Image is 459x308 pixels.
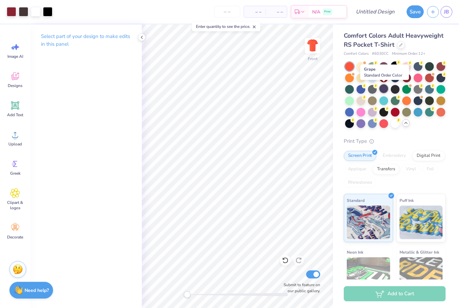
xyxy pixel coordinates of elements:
label: Submit to feature on our public gallery. [280,282,320,294]
span: Standard [347,197,365,204]
span: Designs [8,83,23,88]
img: Metallic & Glitter Ink [400,257,443,291]
div: Print Type [344,137,446,145]
span: # 6030CC [372,51,388,57]
span: Standard Order Color [364,73,402,78]
div: Screen Print [344,151,376,161]
div: Front [308,56,318,62]
div: Accessibility label [184,291,191,298]
input: – – [214,6,240,18]
span: Decorate [7,234,23,240]
img: Neon Ink [347,257,390,291]
span: Image AI [7,54,23,59]
span: Upload [8,141,22,147]
span: Minimum Order: 12 + [392,51,425,57]
span: Neon Ink [347,249,363,256]
div: Transfers [373,164,400,174]
span: N/A [312,8,320,15]
strong: Need help? [25,287,49,294]
p: Select part of your design to make edits in this panel [41,33,131,48]
span: – – [248,8,261,15]
span: Clipart & logos [4,200,26,211]
span: – – [269,8,283,15]
span: Comfort Colors Adult Heavyweight RS Pocket T-Shirt [344,32,444,49]
img: Puff Ink [400,206,443,239]
span: JB [444,8,449,16]
span: Metallic & Glitter Ink [400,249,439,256]
div: Digital Print [412,151,445,161]
span: Add Text [7,112,23,118]
span: Free [324,9,331,14]
div: Enter quantity to see the price. [192,22,260,31]
a: JB [441,6,452,18]
div: Foil [422,164,438,174]
span: Greek [10,171,20,176]
img: Standard [347,206,390,239]
div: Embroidery [378,151,410,161]
span: Puff Ink [400,197,414,204]
div: Applique [344,164,371,174]
div: Grape [360,64,409,80]
input: Untitled Design [350,5,400,18]
span: Comfort Colors [344,51,369,57]
img: Front [306,39,319,52]
div: Rhinestones [344,178,376,188]
button: Save [407,5,424,18]
div: Vinyl [402,164,420,174]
